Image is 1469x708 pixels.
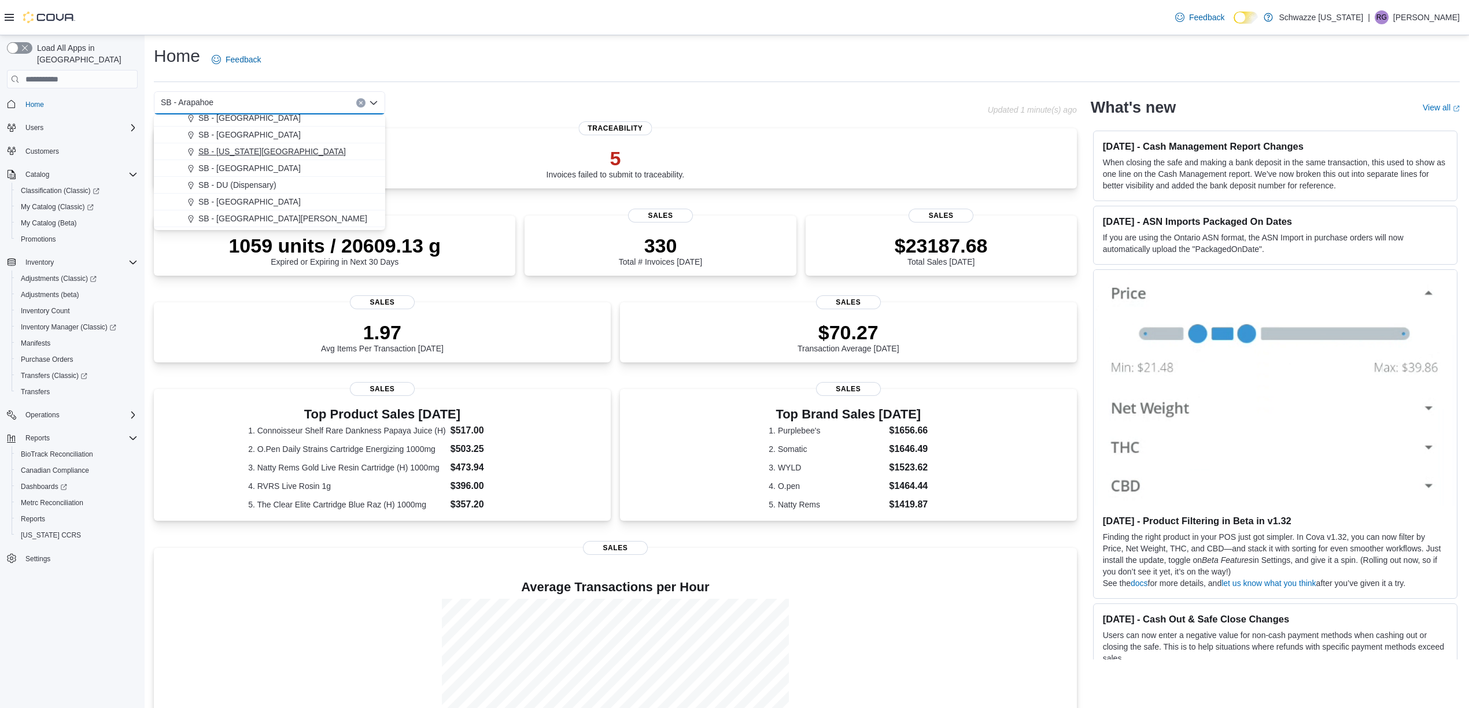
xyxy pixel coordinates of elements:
[12,351,142,368] button: Purchase Orders
[21,323,116,332] span: Inventory Manager (Classic)
[350,295,415,309] span: Sales
[12,303,142,319] button: Inventory Count
[16,369,92,383] a: Transfers (Classic)
[248,499,446,510] dt: 5. The Clear Elite Cartridge Blue Raz (H) 1000mg
[161,95,213,109] span: SB - Arapahoe
[21,144,138,158] span: Customers
[12,183,142,199] a: Classification (Classic)
[12,446,142,462] button: BioTrack Reconciliation
[451,479,516,493] dd: $396.00
[895,234,988,266] div: Total Sales [DATE]
[25,554,50,564] span: Settings
[356,98,366,108] button: Clear input
[25,123,43,132] span: Users
[769,462,884,473] dt: 3. WYLD
[16,447,98,461] a: BioTrack Reconciliation
[798,321,899,344] p: $70.27
[16,512,138,526] span: Reports
[12,270,142,287] a: Adjustments (Classic)
[21,202,94,212] span: My Catalog (Classic)
[21,431,54,445] button: Reports
[25,410,60,420] span: Operations
[547,147,685,170] p: 5
[1103,531,1448,577] p: Finding the right product in your POS just got simpler. In Cova v1.32, you can now filter by Pric...
[1234,12,1258,24] input: Dark Mode
[198,229,301,241] span: SB - [GEOGRAPHIC_DATA]
[21,255,58,269] button: Inventory
[1171,6,1229,29] a: Feedback
[21,482,67,491] span: Dashboards
[154,227,385,244] button: SB - [GEOGRAPHIC_DATA]
[25,100,44,109] span: Home
[198,129,301,140] span: SB - [GEOGRAPHIC_DATA]
[451,442,516,456] dd: $503.25
[21,355,73,364] span: Purchase Orders
[21,306,70,316] span: Inventory Count
[895,234,988,257] p: $23187.68
[198,146,346,157] span: SB - [US_STATE][GEOGRAPHIC_DATA]
[7,91,138,597] nav: Complex example
[769,480,884,492] dt: 4. O.pen
[16,304,138,318] span: Inventory Count
[769,499,884,510] dt: 5. Natty Rems
[16,496,88,510] a: Metrc Reconciliation
[889,442,928,456] dd: $1646.49
[16,480,138,494] span: Dashboards
[1221,579,1316,588] a: let us know what you think
[16,288,84,302] a: Adjustments (beta)
[1279,10,1363,24] p: Schwazze [US_STATE]
[578,121,652,135] span: Traceability
[25,170,49,179] span: Catalog
[198,162,301,174] span: SB - [GEOGRAPHIC_DATA]
[321,321,444,344] p: 1.97
[583,541,648,555] span: Sales
[889,498,928,511] dd: $1419.87
[12,368,142,384] a: Transfers (Classic)
[2,166,142,183] button: Catalog
[21,387,50,396] span: Transfers
[1103,629,1448,664] p: Users can now enter a negative value for non-cash payment methods when cashing out or closing the...
[1375,10,1389,24] div: Robert Graham
[21,552,55,566] a: Settings
[154,210,385,227] button: SB - [GEOGRAPHIC_DATA][PERSON_NAME]
[16,200,138,214] span: My Catalog (Classic)
[2,550,142,567] button: Settings
[12,215,142,231] button: My Catalog (Beta)
[16,385,54,399] a: Transfers
[1423,103,1460,112] a: View allExternal link
[207,48,265,71] a: Feedback
[619,234,702,257] p: 330
[16,464,94,477] a: Canadian Compliance
[769,407,928,421] h3: Top Brand Sales [DATE]
[16,216,138,230] span: My Catalog (Beta)
[12,384,142,400] button: Transfers
[16,385,138,399] span: Transfers
[21,121,48,135] button: Users
[16,369,138,383] span: Transfers (Classic)
[21,98,49,112] a: Home
[198,213,367,224] span: SB - [GEOGRAPHIC_DATA][PERSON_NAME]
[1103,232,1448,255] p: If you are using the Ontario ASN format, the ASN Import in purchase orders will now automatically...
[12,287,142,303] button: Adjustments (beta)
[16,528,138,542] span: Washington CCRS
[163,580,1068,594] h4: Average Transactions per Hour
[16,288,138,302] span: Adjustments (beta)
[21,168,54,181] button: Catalog
[16,512,50,526] a: Reports
[21,466,89,475] span: Canadian Compliance
[1189,12,1224,23] span: Feedback
[451,498,516,511] dd: $357.20
[16,496,138,510] span: Metrc Reconciliation
[2,120,142,136] button: Users
[1393,10,1460,24] p: [PERSON_NAME]
[21,551,138,566] span: Settings
[21,408,138,422] span: Operations
[1103,515,1448,527] h3: [DATE] - Product Filtering in Beta in v1.32
[228,234,441,257] p: 1059 units / 20609.13 g
[154,127,385,143] button: SB - [GEOGRAPHIC_DATA]
[21,274,97,283] span: Adjustments (Classic)
[154,194,385,210] button: SB - [GEOGRAPHIC_DATA]
[21,255,138,269] span: Inventory
[248,425,446,436] dt: 1. Connoisseur Shelf Rare Dankness Papaya Juice (H)
[619,234,702,266] div: Total # Invoices [DATE]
